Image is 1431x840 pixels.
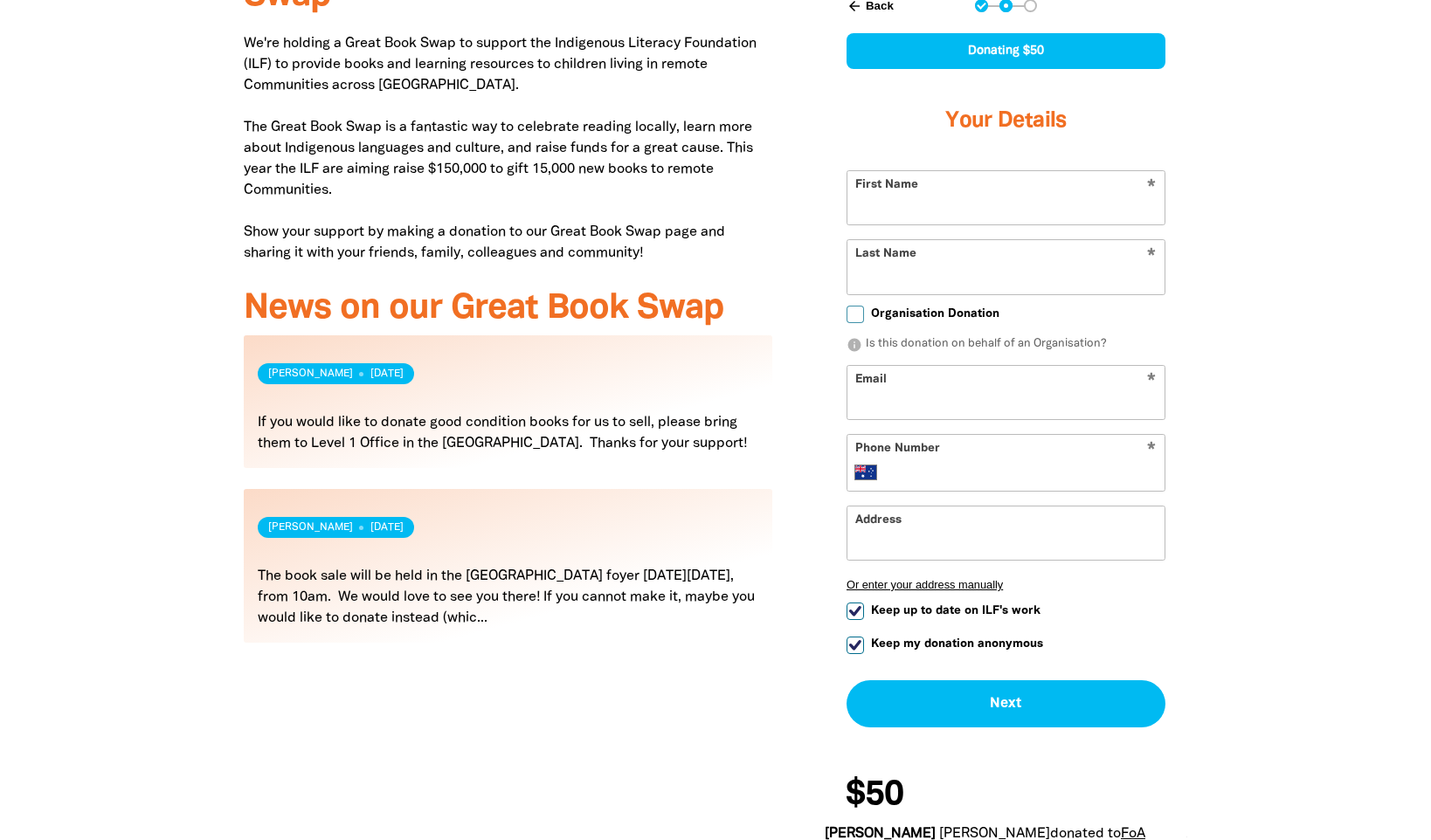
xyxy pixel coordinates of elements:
[847,680,1165,727] button: Next
[847,337,862,353] i: info
[847,637,864,654] input: Keep my donation anonymous
[1050,828,1121,840] span: donated to
[871,602,1040,619] span: Keep up to date on ILF's work
[244,290,772,328] h3: News on our Great Book Swap
[846,778,903,813] span: $50
[825,828,936,840] em: [PERSON_NAME]
[847,602,864,620] input: Keep up to date on ILF's work
[847,33,1165,69] div: Donating $50
[871,306,999,322] span: Organisation Donation
[847,336,1165,354] p: Is this donation on behalf of an Organisation?
[871,636,1043,652] span: Keep my donation anonymous
[847,578,1165,591] button: Or enter your address manually
[847,86,1165,156] h3: Your Details
[847,306,864,323] input: Organisation Donation
[939,828,1050,840] em: [PERSON_NAME]
[1147,442,1156,458] i: Required
[244,33,772,264] p: We're holding a Great Book Swap to support the Indigenous Literacy Foundation (ILF) to provide bo...
[244,335,772,664] div: Paginated content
